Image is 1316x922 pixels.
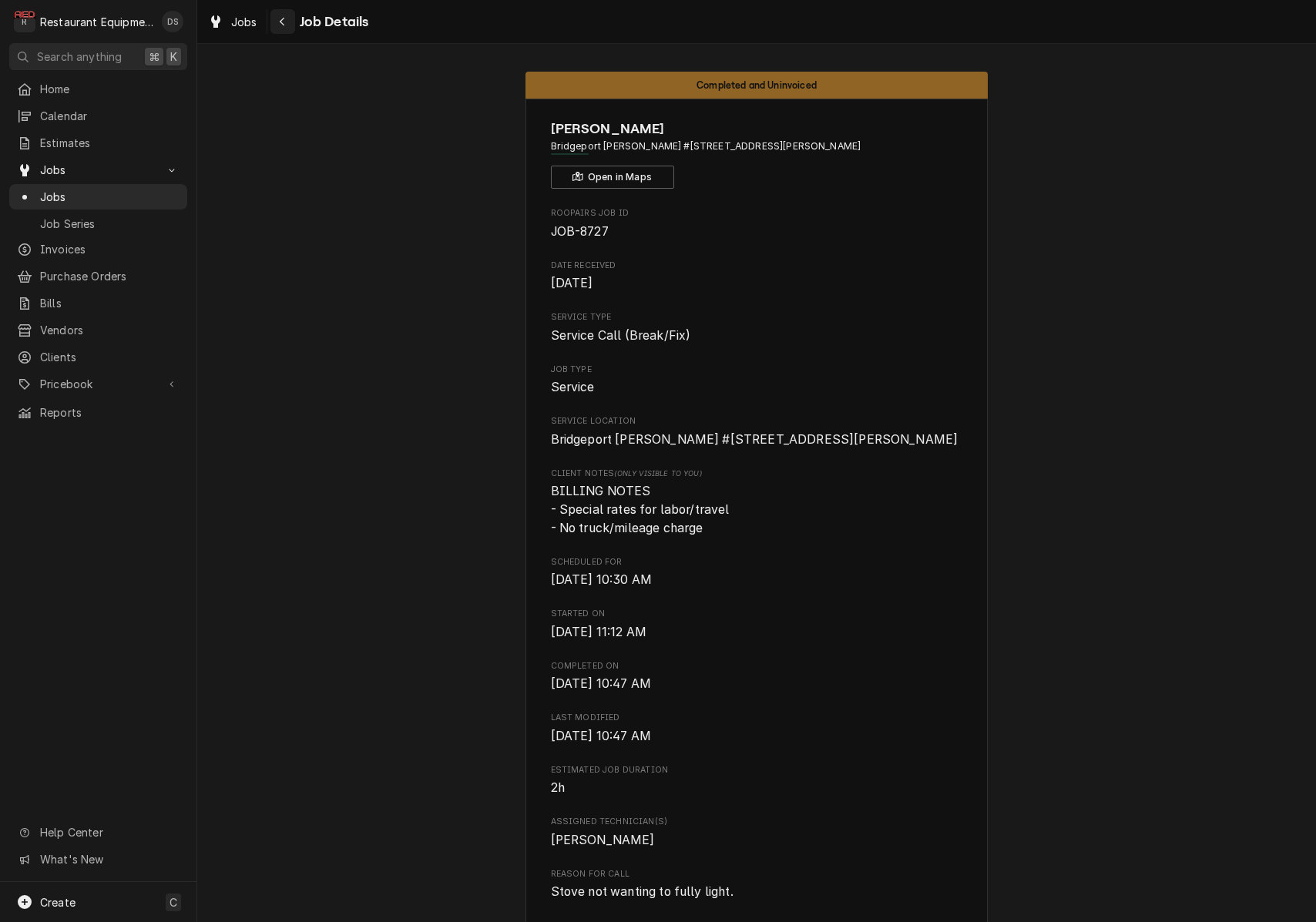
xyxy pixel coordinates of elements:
span: Scheduled For [551,556,963,568]
span: Purchase Orders [40,268,180,284]
div: Roopairs Job ID [551,207,963,240]
span: Assigned Technician(s) [551,816,963,828]
div: Scheduled For [551,556,963,589]
div: Service Location [551,415,963,448]
a: Jobs [202,9,264,35]
span: Bridgeport [PERSON_NAME] #[STREET_ADDRESS][PERSON_NAME] [551,432,958,447]
a: Go to What's New [9,847,187,872]
div: Status [525,72,988,99]
span: Address [551,139,963,153]
span: Last Modified [551,727,963,746]
span: Vendors [40,322,180,338]
span: Pricebook [40,376,156,392]
div: Started On [551,608,963,641]
span: Roopairs Job ID [551,207,963,220]
span: Last Modified [551,712,963,724]
span: Service Type [551,311,963,324]
button: Open in Maps [551,166,674,189]
span: Create [40,896,76,909]
span: Completed On [551,660,963,672]
span: C [170,894,177,910]
span: Completed On [551,675,963,693]
span: Service Call (Break/Fix) [551,328,691,343]
a: Calendar [9,103,187,129]
span: [DATE] 10:47 AM [551,729,651,743]
span: K [170,49,177,65]
span: Started On [551,608,963,620]
span: Date Received [551,274,963,293]
span: Job Details [295,12,369,32]
a: Clients [9,344,187,370]
span: Calendar [40,108,180,124]
span: Service Type [551,327,963,345]
a: Bills [9,290,187,316]
div: DS [162,11,183,32]
span: (Only Visible to You) [614,469,701,478]
a: Go to Help Center [9,820,187,845]
span: [object Object] [551,482,963,537]
span: Started On [551,623,963,642]
span: JOB-8727 [551,224,609,239]
span: Completed and Uninvoiced [697,80,817,90]
span: Service Location [551,415,963,427]
span: Roopairs Job ID [551,223,963,241]
span: Jobs [40,189,180,205]
span: Stove not wanting to fully light. [551,884,734,899]
span: Invoices [40,241,180,257]
div: Completed On [551,660,963,693]
span: Job Type [551,378,963,397]
span: BILLING NOTES - Special rates for labor/travel - No truck/mileage charge [551,484,730,535]
a: Reports [9,400,187,425]
a: Estimates [9,130,187,156]
span: Home [40,81,180,97]
button: Navigate back [270,9,295,34]
span: 2h [551,780,565,795]
span: Name [551,119,963,139]
div: Derek Stewart's Avatar [162,11,183,32]
span: [PERSON_NAME] [551,833,655,847]
a: Vendors [9,317,187,343]
span: Job Type [551,364,963,376]
span: Client Notes [551,468,963,480]
a: Invoices [9,236,187,262]
span: Search anything [37,49,122,65]
div: Estimated Job Duration [551,764,963,797]
span: [DATE] [551,276,593,290]
div: Client Information [551,119,963,189]
span: Estimated Job Duration [551,764,963,776]
span: Assigned Technician(s) [551,831,963,850]
div: Job Type [551,364,963,397]
div: Restaurant Equipment Diagnostics [40,14,153,30]
div: [object Object] [551,468,963,537]
a: Home [9,76,187,102]
span: Estimated Job Duration [551,779,963,797]
a: Go to Jobs [9,157,187,183]
a: Job Series [9,211,187,236]
span: Job Series [40,216,180,232]
span: Date Received [551,260,963,272]
div: Reason For Call [551,868,963,901]
div: Last Modified [551,712,963,745]
span: What's New [40,851,178,867]
span: Service [551,380,595,394]
span: [DATE] 11:12 AM [551,625,646,639]
span: [DATE] 10:47 AM [551,676,651,691]
div: Assigned Technician(s) [551,816,963,849]
span: Bills [40,295,180,311]
span: Reason For Call [551,868,963,880]
div: Date Received [551,260,963,293]
span: Help Center [40,824,178,840]
div: Restaurant Equipment Diagnostics's Avatar [14,11,35,32]
a: Jobs [9,184,187,210]
span: Estimates [40,135,180,151]
span: Reports [40,404,180,421]
span: Scheduled For [551,571,963,589]
button: Search anything⌘K [9,43,187,70]
span: Clients [40,349,180,365]
span: Reason For Call [551,883,963,901]
a: Purchase Orders [9,263,187,289]
div: Service Type [551,311,963,344]
span: Jobs [231,14,257,30]
a: Go to Pricebook [9,371,187,397]
span: Service Location [551,431,963,449]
